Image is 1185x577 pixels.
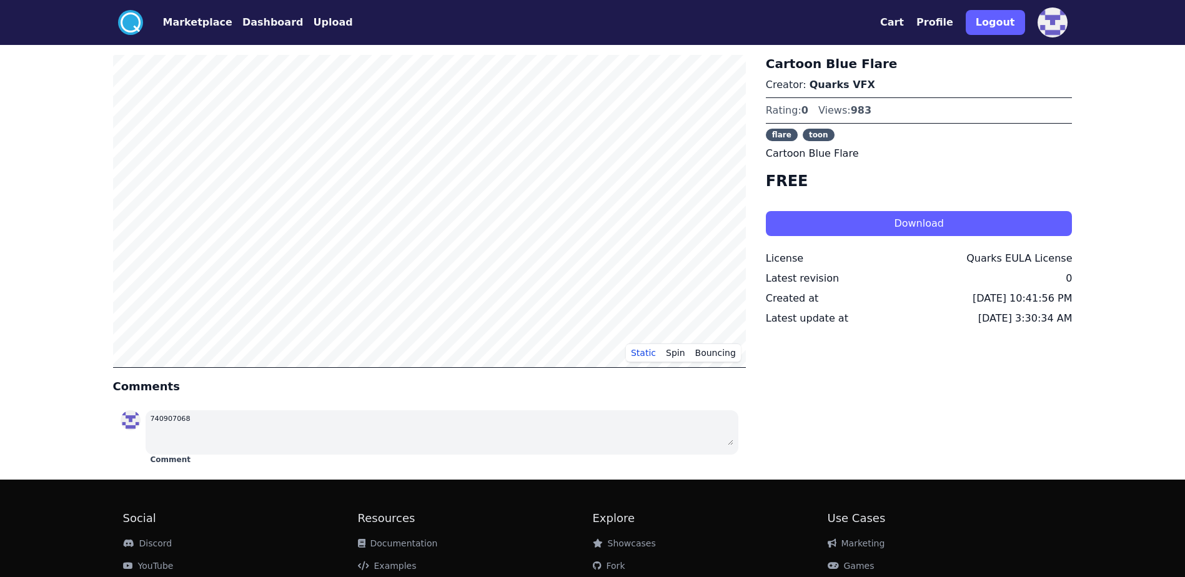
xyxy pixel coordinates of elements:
[313,15,352,30] button: Upload
[880,15,904,30] button: Cart
[916,15,953,30] button: Profile
[661,343,690,362] button: Spin
[828,510,1063,527] h2: Use Cases
[151,415,191,423] small: 740907068
[828,538,885,548] a: Marketing
[1066,271,1072,286] div: 0
[593,510,828,527] h2: Explore
[121,410,141,430] img: profile
[242,15,304,30] button: Dashboard
[303,15,352,30] a: Upload
[123,561,174,571] a: YouTube
[851,104,871,116] span: 983
[818,103,871,118] div: Views:
[690,343,741,362] button: Bouncing
[593,561,625,571] a: Fork
[766,129,798,141] span: flare
[113,378,746,395] h4: Comments
[358,561,417,571] a: Examples
[593,538,656,548] a: Showcases
[966,5,1025,40] a: Logout
[766,211,1073,236] button: Download
[626,343,661,362] button: Static
[232,15,304,30] a: Dashboard
[163,15,232,30] button: Marketplace
[828,561,875,571] a: Games
[766,171,1073,191] h4: FREE
[803,129,835,141] span: toon
[766,146,1073,161] p: Cartoon Blue Flare
[966,251,1072,266] div: Quarks EULA License
[358,538,438,548] a: Documentation
[766,311,848,326] div: Latest update at
[801,104,808,116] span: 0
[810,79,875,91] a: Quarks VFX
[123,538,172,548] a: Discord
[766,251,803,266] div: License
[1038,7,1068,37] img: profile
[143,15,232,30] a: Marketplace
[766,103,808,118] div: Rating:
[978,311,1073,326] div: [DATE] 3:30:34 AM
[966,10,1025,35] button: Logout
[766,55,1073,72] h3: Cartoon Blue Flare
[358,510,593,527] h2: Resources
[766,291,818,306] div: Created at
[766,271,839,286] div: Latest revision
[766,77,1073,92] p: Creator:
[151,455,191,465] button: Comment
[973,291,1073,306] div: [DATE] 10:41:56 PM
[123,510,358,527] h2: Social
